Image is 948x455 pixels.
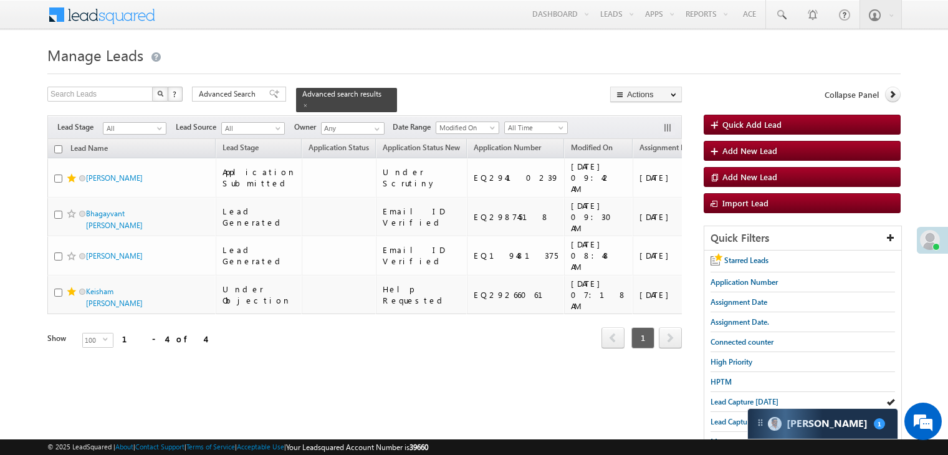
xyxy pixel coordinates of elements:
a: All [103,122,166,135]
div: [DATE] 07:18 AM [571,278,627,312]
div: Application Submitted [223,166,296,189]
span: next [659,327,682,348]
a: Modified On [436,122,499,134]
a: Bhagayvant [PERSON_NAME] [86,209,143,230]
span: Owner [294,122,321,133]
a: Application Status [302,141,375,157]
div: Show [47,333,72,344]
input: Check all records [54,145,62,153]
a: Show All Items [368,123,383,135]
div: [DATE] [639,172,697,183]
span: Manage Leads [47,45,143,65]
span: select [103,337,113,342]
span: Messages [711,437,742,446]
div: EQ29874518 [474,211,559,223]
img: carter-drag [755,418,765,428]
a: Application Number [467,141,547,157]
a: Application Status New [376,141,466,157]
input: Type to Search [321,122,385,135]
div: carter-dragCarter[PERSON_NAME]1 [747,408,898,439]
span: Add New Lead [722,145,777,156]
span: Lead Stage [57,122,103,133]
button: ? [168,87,183,102]
span: 100 [83,333,103,347]
div: Lead Generated [223,244,296,267]
span: Lead Capture [DATE] [711,417,778,426]
div: Quick Filters [704,226,901,251]
a: Modified On [565,141,619,157]
a: Lead Name [64,141,114,158]
div: EQ29266061 [474,289,559,300]
img: Carter [768,417,782,431]
div: EQ19481375 [474,250,559,261]
span: Assignment Date [711,297,767,307]
a: [PERSON_NAME] [86,173,143,183]
span: Assignment Date. [711,317,769,327]
span: Application Number [474,143,541,152]
span: Your Leadsquared Account Number is [286,443,428,452]
a: All Time [504,122,568,134]
span: Connected counter [711,337,773,347]
div: Help Requested [383,284,461,306]
button: Actions [610,87,682,102]
span: Lead Capture [DATE] [711,397,778,406]
span: Application Status [309,143,369,152]
a: Assignment Date [633,141,702,157]
span: All Time [505,122,564,133]
a: All [221,122,285,135]
span: Lead Stage [223,143,259,152]
span: Assignment Date [639,143,696,152]
span: Quick Add Lead [722,119,782,130]
span: prev [601,327,625,348]
span: Starred Leads [724,256,768,265]
img: Search [157,90,163,97]
span: © 2025 LeadSquared | | | | | [47,441,428,453]
span: Import Lead [722,198,768,208]
a: Keisham [PERSON_NAME] [86,287,143,308]
span: All [103,123,163,134]
a: prev [601,328,625,348]
span: Advanced Search [199,89,259,100]
a: Terms of Service [186,443,235,451]
span: Date Range [393,122,436,133]
span: Application Number [711,277,778,287]
div: [DATE] 08:48 AM [571,239,627,272]
span: Collapse Panel [825,89,879,100]
span: ? [173,89,178,99]
span: Modified On [571,143,613,152]
span: 39660 [409,443,428,452]
div: [DATE] 09:42 AM [571,161,627,194]
a: next [659,328,682,348]
a: Lead Stage [216,141,265,157]
div: [DATE] [639,289,697,300]
span: Application Status New [383,143,460,152]
a: Acceptable Use [237,443,284,451]
div: [DATE] 09:30 AM [571,200,627,234]
span: Modified On [436,122,496,133]
div: [DATE] [639,250,697,261]
div: 1 - 4 of 4 [122,332,205,346]
div: Email ID Verified [383,206,461,228]
a: About [115,443,133,451]
div: EQ29410239 [474,172,559,183]
a: Contact Support [135,443,184,451]
div: Email ID Verified [383,244,461,267]
span: 1 [631,327,654,348]
div: Under Scrutiny [383,166,461,189]
a: [PERSON_NAME] [86,251,143,261]
span: High Priority [711,357,752,366]
div: Under Objection [223,284,296,306]
span: Add New Lead [722,171,777,182]
span: Lead Source [176,122,221,133]
div: Lead Generated [223,206,296,228]
span: Advanced search results [302,89,381,98]
div: [DATE] [639,211,697,223]
span: All [222,123,281,134]
span: 1 [874,418,885,429]
span: HPTM [711,377,732,386]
